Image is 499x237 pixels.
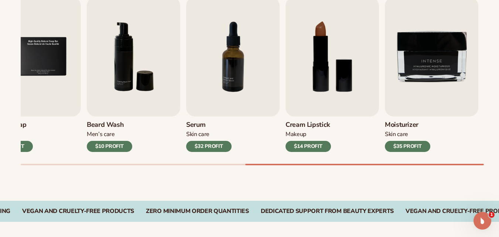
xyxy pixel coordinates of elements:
[286,131,331,138] div: Makeup
[474,212,491,230] iframe: Intercom live chat
[146,208,249,215] div: ZERO MINIMUM ORDER QUANTITIES
[385,131,430,138] div: Skin Care
[87,141,132,152] div: $10 PROFIT
[489,212,495,218] span: 1
[186,131,232,138] div: Skin Care
[186,121,232,129] h3: Serum
[186,141,232,152] div: $32 PROFIT
[286,141,331,152] div: $14 PROFIT
[87,121,132,129] h3: Beard Wash
[385,141,430,152] div: $35 PROFIT
[22,208,134,215] div: VEGAN AND CRUELTY-FREE PRODUCTS
[261,208,394,215] div: DEDICATED SUPPORT FROM BEAUTY EXPERTS
[385,121,430,129] h3: Moisturizer
[286,121,331,129] h3: Cream Lipstick
[87,131,132,138] div: Men’s Care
